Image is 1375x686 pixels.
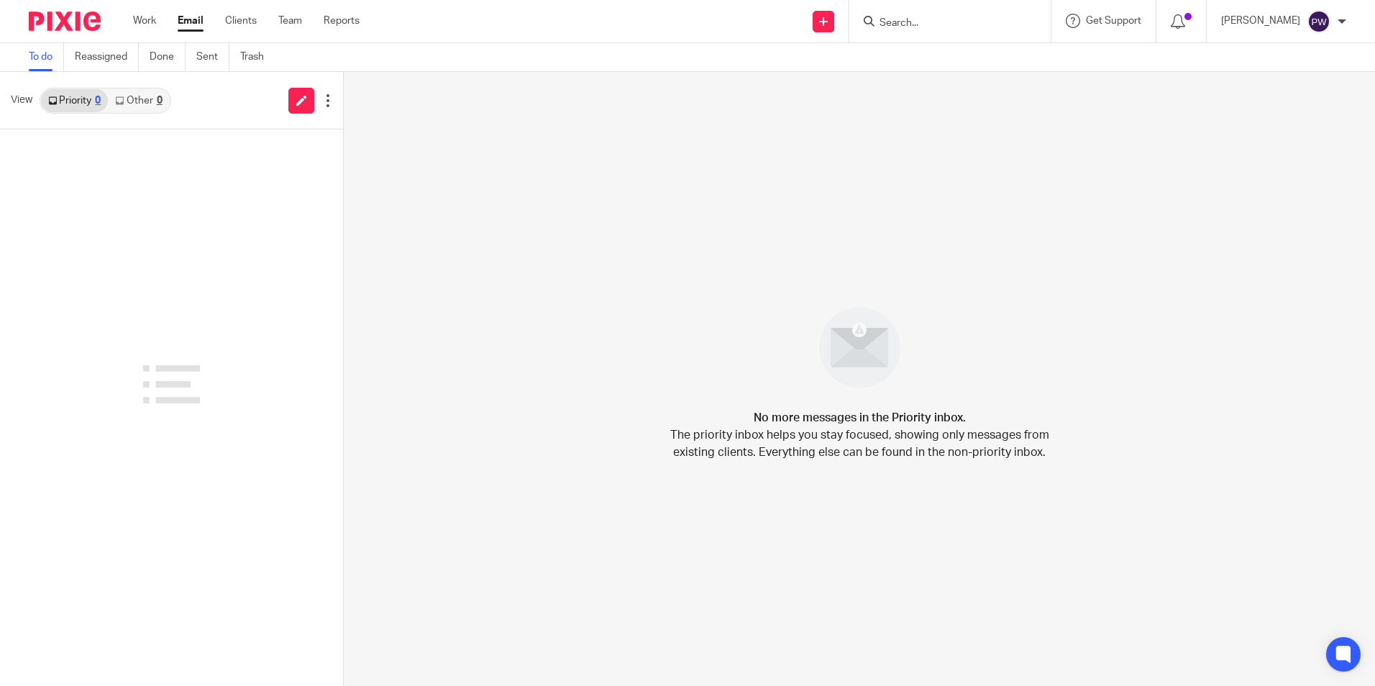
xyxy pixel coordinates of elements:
a: To do [29,43,64,71]
div: 0 [95,96,101,106]
span: Get Support [1086,16,1141,26]
a: Reports [324,14,360,28]
a: Clients [225,14,257,28]
p: [PERSON_NAME] [1221,14,1300,28]
a: Reassigned [75,43,139,71]
p: The priority inbox helps you stay focused, showing only messages from existing clients. Everythin... [669,426,1050,461]
h4: No more messages in the Priority inbox. [754,409,966,426]
a: Sent [196,43,229,71]
a: Done [150,43,186,71]
a: Priority0 [41,89,108,112]
img: svg%3E [1307,10,1330,33]
a: Trash [240,43,275,71]
a: Other0 [108,89,169,112]
a: Team [278,14,302,28]
a: Work [133,14,156,28]
img: Pixie [29,12,101,31]
div: 0 [157,96,163,106]
a: Email [178,14,204,28]
img: image [810,298,910,398]
span: View [11,93,32,108]
input: Search [878,17,1008,30]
